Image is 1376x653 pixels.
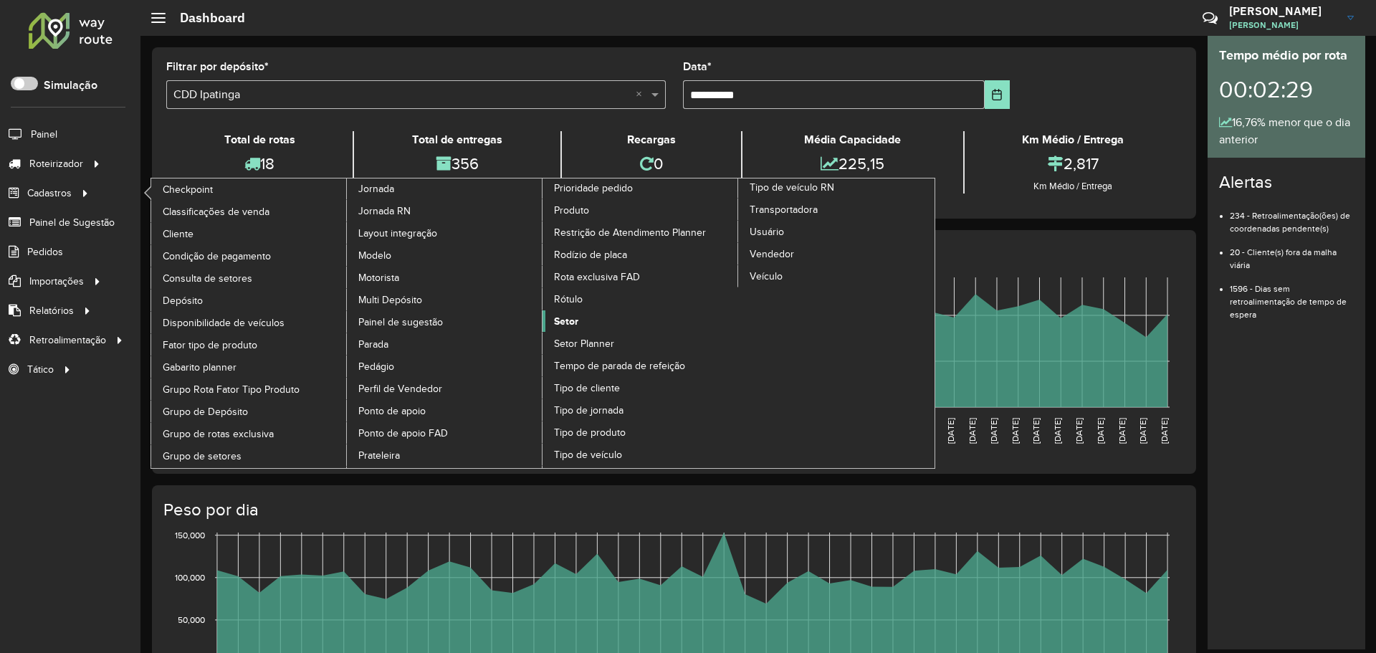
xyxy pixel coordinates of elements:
a: Tipo de veículo [543,444,739,465]
text: [DATE] [1010,418,1020,444]
div: Total de rotas [170,131,349,148]
span: Pedidos [27,244,63,259]
text: [DATE] [1096,418,1105,444]
a: Depósito [151,290,348,311]
text: [DATE] [946,418,955,444]
a: Setor Planner [543,333,739,354]
span: Transportadora [750,202,818,217]
a: Rota exclusiva FAD [543,266,739,287]
span: Ponto de apoio [358,404,426,419]
div: 225,15 [746,148,959,179]
h2: Dashboard [166,10,245,26]
a: Rodízio de placa [543,244,739,265]
text: [DATE] [967,418,977,444]
div: Tempo médio por rota [1219,46,1354,65]
span: Painel [31,127,57,142]
span: Painel de sugestão [358,315,443,330]
a: Ponto de apoio FAD [347,422,543,444]
button: Choose Date [985,80,1010,109]
span: Tipo de jornada [554,403,623,418]
div: 2,817 [968,148,1178,179]
text: [DATE] [1074,418,1084,444]
div: 00:02:29 [1219,65,1354,114]
h4: Alertas [1219,172,1354,193]
a: Tipo de cliente [543,377,739,399]
span: Condição de pagamento [163,249,271,264]
a: Ponto de apoio [347,400,543,421]
span: Tipo de veículo RN [750,180,834,195]
span: Parada [358,337,388,352]
span: Retroalimentação [29,333,106,348]
a: Rótulo [543,288,739,310]
a: Setor [543,310,739,332]
div: Média Capacidade [746,131,959,148]
a: Transportadora [738,199,935,220]
a: Parada [347,333,543,355]
a: Disponibilidade de veículos [151,312,348,333]
text: 100,000 [175,573,205,582]
text: [DATE] [1117,418,1127,444]
span: Modelo [358,248,391,263]
text: [DATE] [989,418,998,444]
a: Grupo de rotas exclusiva [151,423,348,444]
span: Ponto de apoio FAD [358,426,448,441]
a: Veículo [738,265,935,287]
span: Tipo de veículo [554,447,622,462]
a: Motorista [347,267,543,288]
span: Painel de Sugestão [29,215,115,230]
a: Produto [543,199,739,221]
a: Tipo de jornada [543,399,739,421]
text: 150,000 [175,530,205,540]
span: Setor Planner [554,336,614,351]
span: Depósito [163,293,203,308]
h4: Peso por dia [163,500,1182,520]
div: 0 [565,148,737,179]
span: Setor [554,314,578,329]
div: 356 [358,148,556,179]
label: Simulação [44,77,97,94]
div: 18 [170,148,349,179]
li: 20 - Cliente(s) fora da malha viária [1230,235,1354,272]
span: Jornada RN [358,204,411,219]
a: Cliente [151,223,348,244]
span: [PERSON_NAME] [1229,19,1337,32]
a: Grupo de setores [151,445,348,467]
span: Tático [27,362,54,377]
span: Tipo de produto [554,425,626,440]
span: Rótulo [554,292,583,307]
text: [DATE] [1053,418,1062,444]
a: Checkpoint [151,178,348,200]
span: Perfil de Vendedor [358,381,442,396]
a: Layout integração [347,222,543,244]
span: Disponibilidade de veículos [163,315,285,330]
a: Usuário [738,221,935,242]
a: Contato Rápido [1195,3,1225,34]
a: Modelo [347,244,543,266]
span: Jornada [358,181,394,196]
span: Prateleira [358,448,400,463]
a: Jornada RN [347,200,543,221]
span: Relatórios [29,303,74,318]
a: Grupo de Depósito [151,401,348,422]
span: Vendedor [750,247,794,262]
text: [DATE] [1031,418,1041,444]
span: Restrição de Atendimento Planner [554,225,706,240]
span: Tempo de parada de refeição [554,358,685,373]
div: 16,76% menor que o dia anterior [1219,114,1354,148]
span: Multi Depósito [358,292,422,308]
a: Condição de pagamento [151,245,348,267]
span: Produto [554,203,589,218]
h3: [PERSON_NAME] [1229,4,1337,18]
label: Filtrar por depósito [166,58,269,75]
span: Pedágio [358,359,394,374]
a: Gabarito planner [151,356,348,378]
span: Clear all [636,86,648,103]
a: Grupo Rota Fator Tipo Produto [151,378,348,400]
li: 1596 - Dias sem retroalimentação de tempo de espera [1230,272,1354,321]
span: Motorista [358,270,399,285]
a: Classificações de venda [151,201,348,222]
span: Fator tipo de produto [163,338,257,353]
a: Vendedor [738,243,935,264]
span: Grupo de setores [163,449,242,464]
li: 234 - Retroalimentação(ões) de coordenadas pendente(s) [1230,199,1354,235]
